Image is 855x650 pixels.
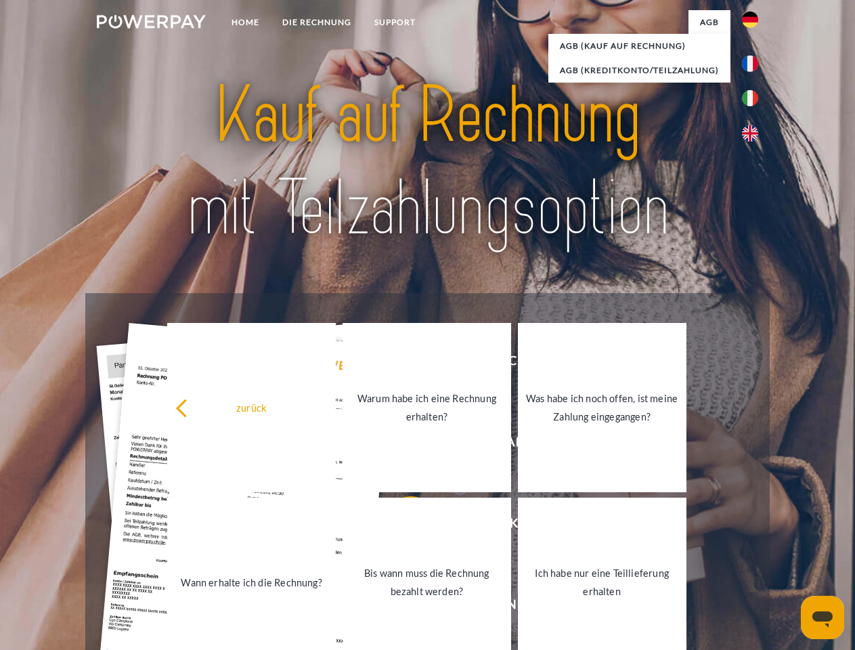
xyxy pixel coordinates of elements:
iframe: Schaltfläche zum Öffnen des Messaging-Fensters [801,596,844,639]
a: Was habe ich noch offen, ist meine Zahlung eingegangen? [518,323,686,492]
div: Ich habe nur eine Teillieferung erhalten [526,564,678,601]
a: DIE RECHNUNG [271,10,363,35]
a: AGB (Kauf auf Rechnung) [548,34,730,58]
div: Warum habe ich eine Rechnung erhalten? [351,389,503,426]
a: SUPPORT [363,10,427,35]
img: logo-powerpay-white.svg [97,15,206,28]
div: Was habe ich noch offen, ist meine Zahlung eingegangen? [526,389,678,426]
img: fr [742,56,758,72]
div: Bis wann muss die Rechnung bezahlt werden? [351,564,503,601]
a: Home [220,10,271,35]
img: en [742,125,758,142]
div: zurück [175,398,328,416]
img: de [742,12,758,28]
a: agb [688,10,730,35]
img: title-powerpay_de.svg [129,65,726,259]
div: Wann erhalte ich die Rechnung? [175,573,328,591]
img: it [742,90,758,106]
a: AGB (Kreditkonto/Teilzahlung) [548,58,730,83]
